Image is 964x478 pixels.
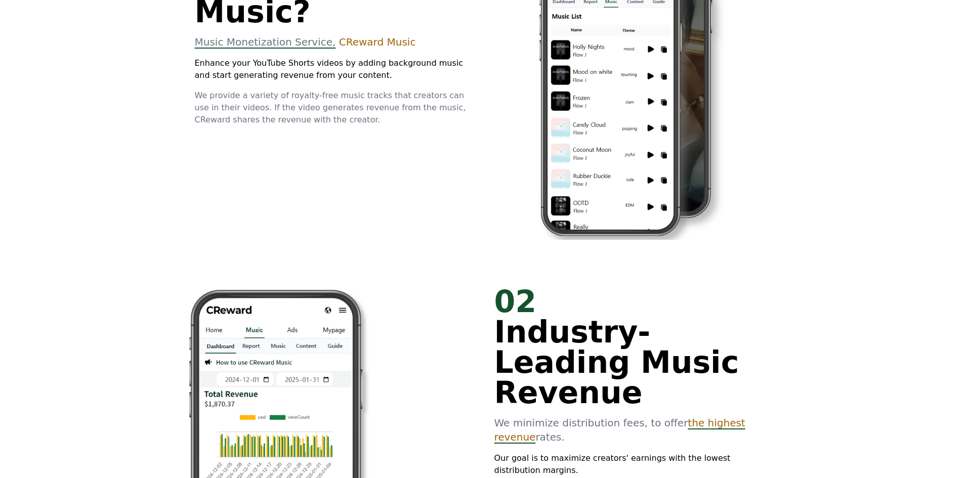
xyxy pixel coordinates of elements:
[494,286,770,317] div: 02
[339,36,416,48] span: CReward Music
[494,417,745,443] span: the highest revenue
[195,91,466,124] span: We provide a variety of royalty-free music tracks that creators can use in their videos. If the v...
[195,36,336,48] span: Music Monetization Service,
[494,314,739,410] span: Industry-Leading Music Revenue
[494,452,770,476] p: Our goal is to maximize creators' earnings with the lowest distribution margins.
[195,57,470,81] p: Enhance your YouTube Shorts videos by adding background music and start generating revenue from y...
[494,416,770,444] p: We minimize distribution fees, to offer rates.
